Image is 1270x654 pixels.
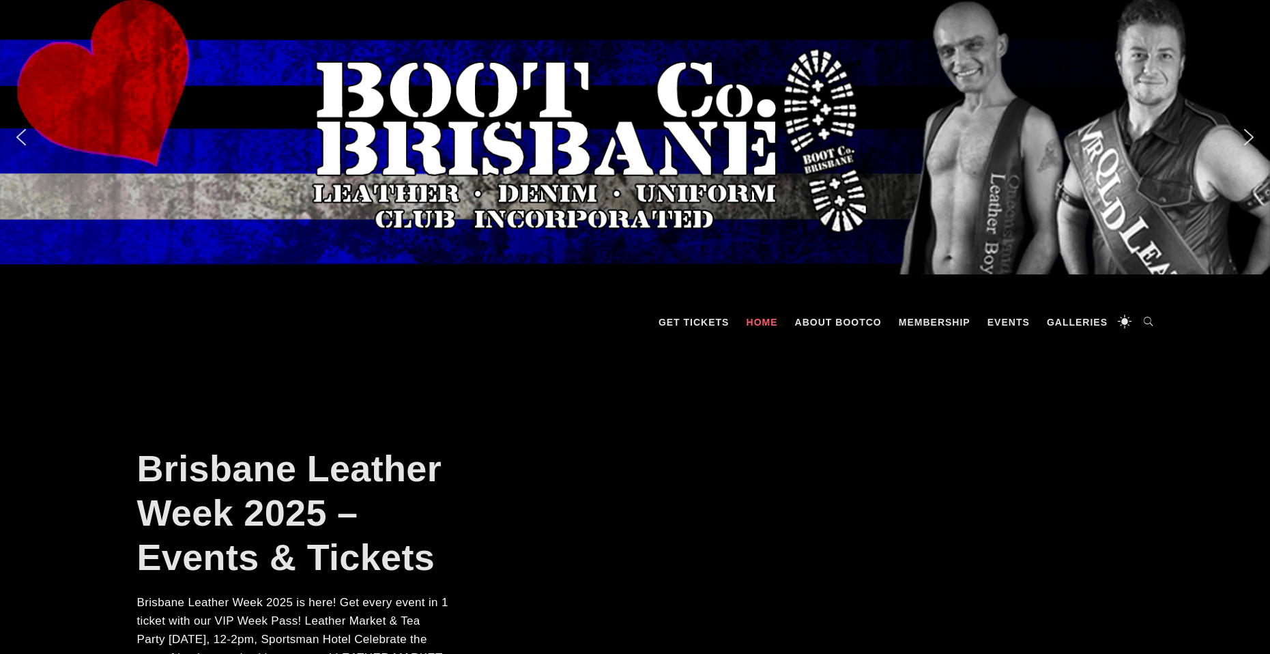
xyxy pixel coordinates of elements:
img: previous arrow [10,126,32,148]
a: GET TICKETS [652,302,736,343]
a: Galleries [1040,302,1114,343]
a: Events [981,302,1037,343]
a: Brisbane Leather Week 2025 – Events & Tickets [137,448,442,578]
a: About BootCo [788,302,889,343]
a: Home [740,302,785,343]
img: next arrow [1238,126,1260,148]
a: Membership [892,302,977,343]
